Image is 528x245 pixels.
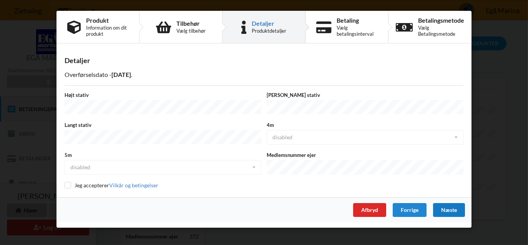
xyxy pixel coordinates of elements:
[393,203,427,217] div: Forrige
[252,28,286,34] div: Produktdetaljer
[65,70,463,79] p: Overførselsdato - .
[111,71,131,78] b: [DATE]
[267,92,463,98] label: [PERSON_NAME] stativ
[176,20,206,27] div: Tilbehør
[86,17,128,23] div: Produkt
[418,17,464,23] div: Betalingsmetode
[418,25,464,37] div: Vælg Betalingsmetode
[65,182,158,188] label: Jeg accepterer
[176,28,206,34] div: Vælg tilbehør
[65,122,261,128] label: Langt stativ
[252,20,286,27] div: Detaljer
[65,152,261,158] label: 5m
[65,56,463,65] div: Detaljer
[267,122,463,128] label: 4m
[109,182,158,188] a: Vilkår og betingelser
[86,25,128,37] div: Information om dit produkt
[433,203,465,217] div: Næste
[267,152,463,158] label: Medlemsnummer ejer
[337,17,377,23] div: Betaling
[353,203,386,217] div: Afbryd
[337,25,377,37] div: Vælg betalingsinterval
[65,92,261,98] label: Højt stativ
